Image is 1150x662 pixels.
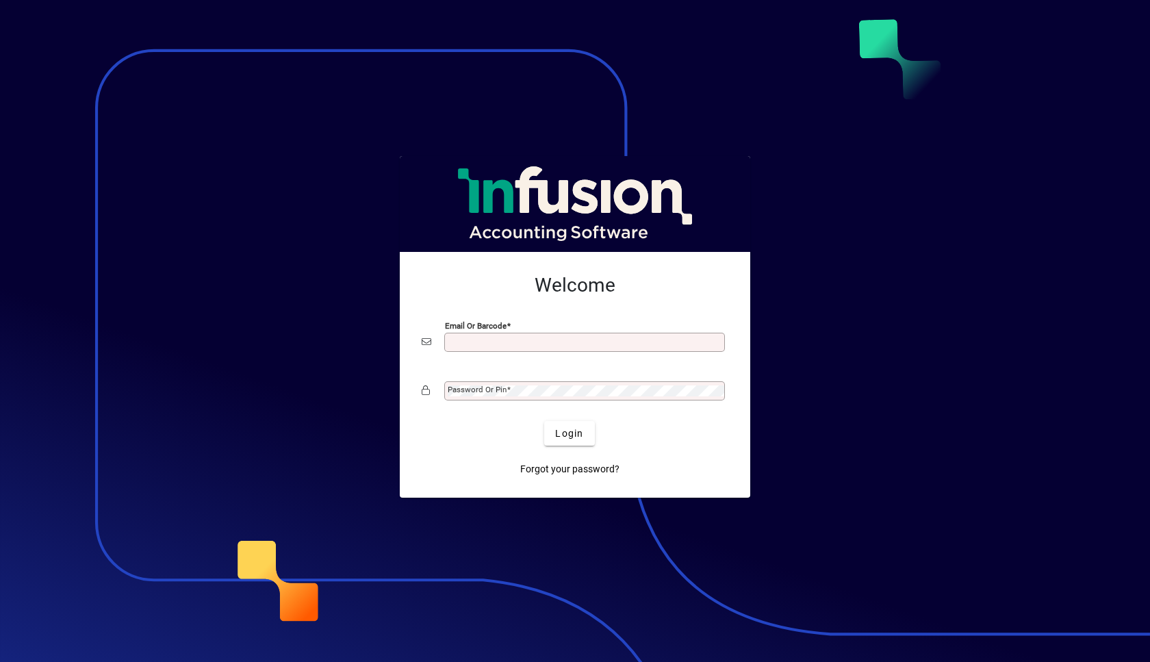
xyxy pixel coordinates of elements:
span: Login [555,427,583,441]
h2: Welcome [422,274,728,297]
span: Forgot your password? [520,462,619,476]
mat-label: Password or Pin [448,385,507,394]
a: Forgot your password? [515,457,625,481]
mat-label: Email or Barcode [445,321,507,331]
button: Login [544,421,594,446]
